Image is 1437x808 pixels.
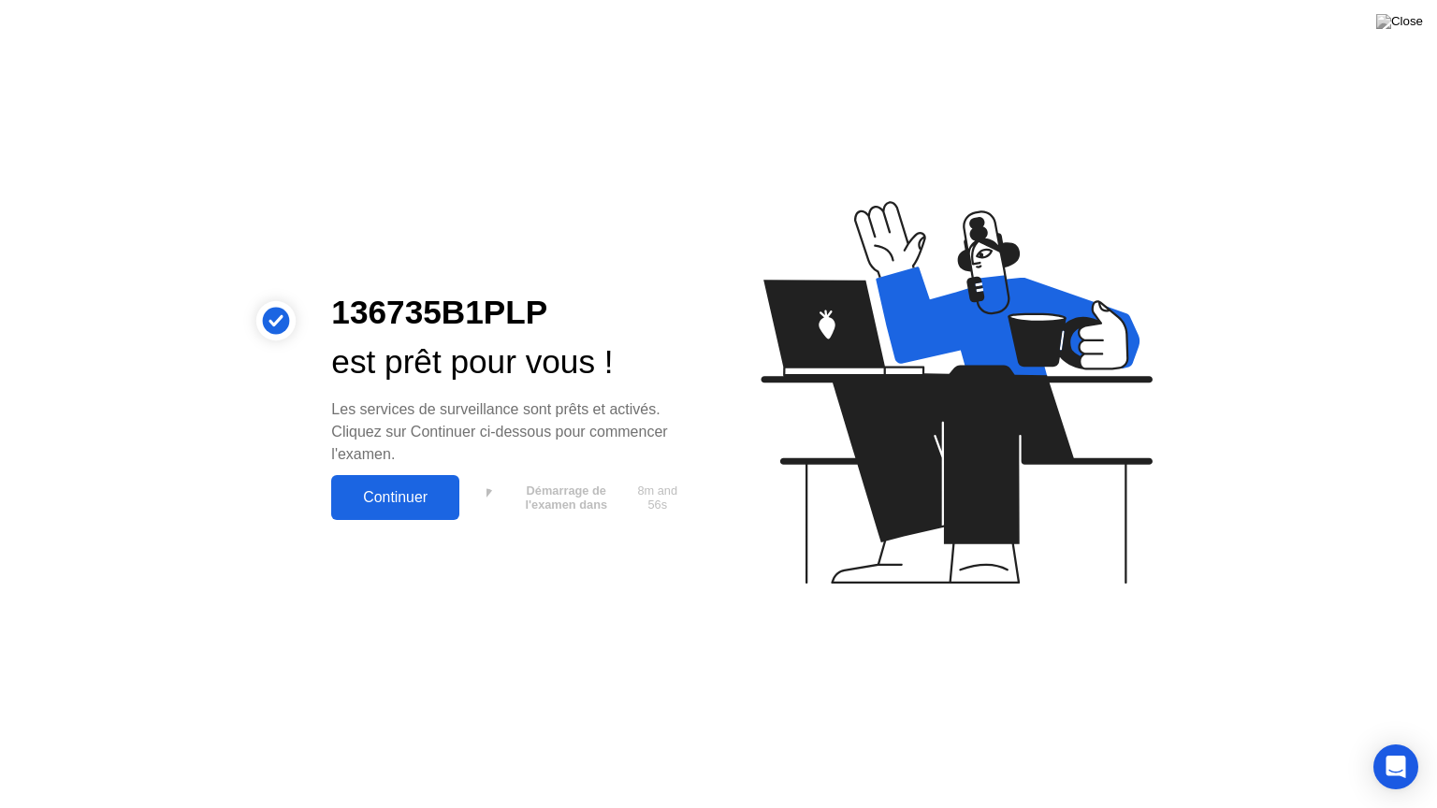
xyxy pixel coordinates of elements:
[337,489,454,506] div: Continuer
[331,475,459,520] button: Continuer
[331,288,689,338] div: 136735B1PLP
[331,398,689,466] div: Les services de surveillance sont prêts et activés. Cliquez sur Continuer ci-dessous pour commenc...
[1376,14,1423,29] img: Close
[331,338,689,387] div: est prêt pour vous !
[469,480,689,515] button: Démarrage de l'examen dans8m and 56s
[633,483,682,512] span: 8m and 56s
[1373,744,1418,789] div: Open Intercom Messenger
